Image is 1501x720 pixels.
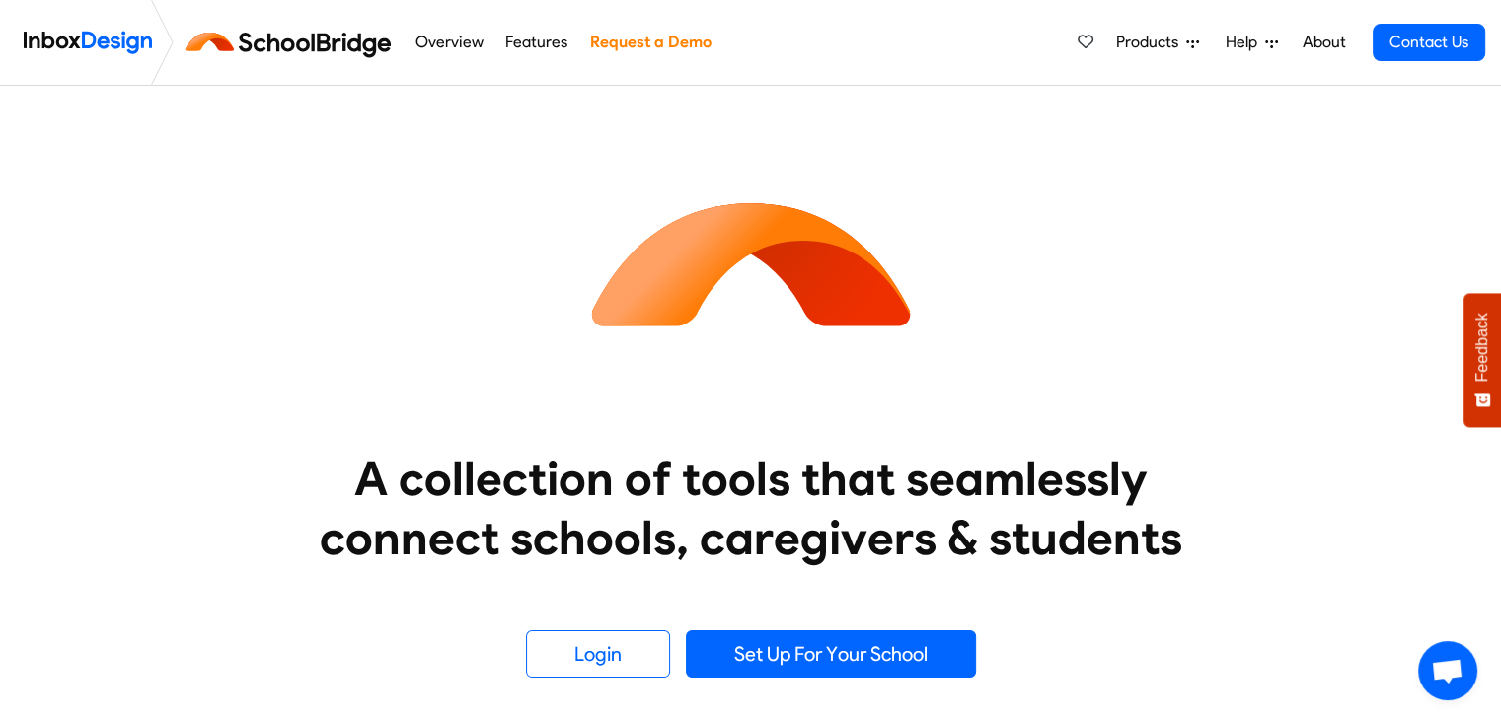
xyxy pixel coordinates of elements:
img: icon_schoolbridge.svg [573,86,929,441]
a: Open chat [1418,641,1477,700]
a: Contact Us [1373,24,1485,61]
span: Feedback [1473,313,1491,382]
heading: A collection of tools that seamlessly connect schools, caregivers & students [282,449,1220,567]
a: Set Up For Your School [686,630,976,678]
a: Overview [410,23,488,62]
img: schoolbridge logo [182,19,404,66]
a: Help [1218,23,1286,62]
a: About [1297,23,1351,62]
span: Help [1226,31,1265,54]
a: Login [526,630,670,678]
span: Products [1116,31,1186,54]
button: Feedback - Show survey [1463,293,1501,427]
a: Products [1108,23,1207,62]
a: Request a Demo [584,23,716,62]
a: Features [500,23,573,62]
